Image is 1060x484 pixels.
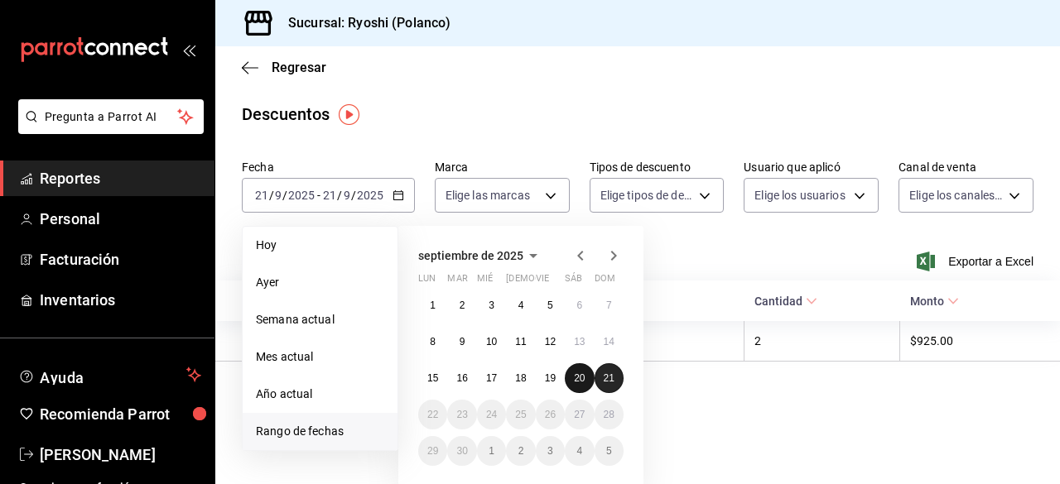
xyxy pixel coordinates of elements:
span: Elige las marcas [446,187,530,204]
button: 20 de septiembre de 2025 [565,363,594,393]
abbr: 4 de septiembre de 2025 [518,300,524,311]
button: 5 de octubre de 2025 [595,436,624,466]
button: 11 de septiembre de 2025 [506,327,535,357]
abbr: 10 de septiembre de 2025 [486,336,497,347]
th: [PERSON_NAME] [215,321,495,362]
button: 8 de septiembre de 2025 [418,327,447,357]
abbr: martes [447,273,467,290]
input: -- [274,189,282,202]
span: Pregunta a Parrot AI [45,108,178,126]
button: 21 de septiembre de 2025 [595,363,624,393]
abbr: 16 de septiembre de 2025 [456,372,467,384]
abbr: 13 de septiembre de 2025 [574,336,585,347]
button: 12 de septiembre de 2025 [536,327,565,357]
span: Año actual [256,386,384,403]
button: open_drawer_menu [182,43,195,56]
input: ---- [287,189,316,202]
button: 24 de septiembre de 2025 [477,400,506,429]
abbr: 6 de septiembre de 2025 [576,300,582,311]
span: Semana actual [256,311,384,328]
span: Facturación [40,248,201,271]
abbr: 2 de octubre de 2025 [518,445,524,457]
span: Personal [40,208,201,230]
label: Canal de venta [899,161,1033,173]
abbr: 29 de septiembre de 2025 [427,445,438,457]
abbr: 25 de septiembre de 2025 [515,409,526,420]
abbr: lunes [418,273,436,290]
span: septiembre de 2025 [418,249,523,262]
button: 25 de septiembre de 2025 [506,400,535,429]
abbr: 24 de septiembre de 2025 [486,409,497,420]
abbr: miércoles [477,273,493,290]
label: Tipos de descuento [590,161,725,173]
th: 2 [744,321,900,362]
input: ---- [356,189,384,202]
button: 13 de septiembre de 2025 [565,327,594,357]
button: 2 de septiembre de 2025 [447,290,476,320]
button: 15 de septiembre de 2025 [418,363,447,393]
button: 17 de septiembre de 2025 [477,363,506,393]
abbr: 20 de septiembre de 2025 [574,372,585,384]
abbr: 21 de septiembre de 2025 [604,372,614,384]
button: 1 de octubre de 2025 [477,436,506,466]
a: Pregunta a Parrot AI [12,120,204,137]
button: 10 de septiembre de 2025 [477,327,506,357]
abbr: 3 de octubre de 2025 [547,445,553,457]
span: / [269,189,274,202]
button: 22 de septiembre de 2025 [418,400,447,429]
abbr: 23 de septiembre de 2025 [456,409,467,420]
abbr: domingo [595,273,615,290]
abbr: 18 de septiembre de 2025 [515,372,526,384]
button: 3 de octubre de 2025 [536,436,565,466]
div: Descuentos [242,102,330,127]
abbr: 2 de septiembre de 2025 [460,300,465,311]
label: Usuario que aplicó [744,161,879,173]
abbr: 27 de septiembre de 2025 [574,409,585,420]
abbr: 22 de septiembre de 2025 [427,409,438,420]
button: 2 de octubre de 2025 [506,436,535,466]
span: Recomienda Parrot [40,403,201,425]
span: Rango de fechas [256,423,384,440]
h3: Sucursal: Ryoshi (Polanco) [275,13,450,33]
label: Fecha [242,161,415,173]
img: Tooltip marker [339,104,359,125]
span: Hoy [256,237,384,254]
abbr: 8 de septiembre de 2025 [430,336,436,347]
span: / [282,189,287,202]
span: Inventarios [40,289,201,311]
span: Regresar [272,60,326,75]
button: 27 de septiembre de 2025 [565,400,594,429]
button: 18 de septiembre de 2025 [506,363,535,393]
abbr: 30 de septiembre de 2025 [456,445,467,457]
button: 26 de septiembre de 2025 [536,400,565,429]
abbr: jueves [506,273,604,290]
abbr: 11 de septiembre de 2025 [515,336,526,347]
abbr: 5 de septiembre de 2025 [547,300,553,311]
button: septiembre de 2025 [418,246,543,266]
button: 29 de septiembre de 2025 [418,436,447,466]
button: 16 de septiembre de 2025 [447,363,476,393]
button: 28 de septiembre de 2025 [595,400,624,429]
button: Pregunta a Parrot AI [18,99,204,134]
span: [PERSON_NAME] [40,443,201,466]
button: 4 de octubre de 2025 [565,436,594,466]
span: Elige los canales de venta [909,187,1003,204]
span: / [351,189,356,202]
abbr: 17 de septiembre de 2025 [486,372,497,384]
span: Mes actual [256,348,384,366]
span: Monto [910,295,959,308]
span: - [317,189,320,202]
abbr: 26 de septiembre de 2025 [545,409,556,420]
button: 14 de septiembre de 2025 [595,327,624,357]
span: Reportes [40,167,201,189]
abbr: 4 de octubre de 2025 [576,445,582,457]
abbr: sábado [565,273,582,290]
abbr: 14 de septiembre de 2025 [604,336,614,347]
button: 9 de septiembre de 2025 [447,327,476,357]
abbr: 3 de septiembre de 2025 [489,300,494,311]
button: 19 de septiembre de 2025 [536,363,565,393]
button: 30 de septiembre de 2025 [447,436,476,466]
button: Exportar a Excel [920,252,1033,271]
